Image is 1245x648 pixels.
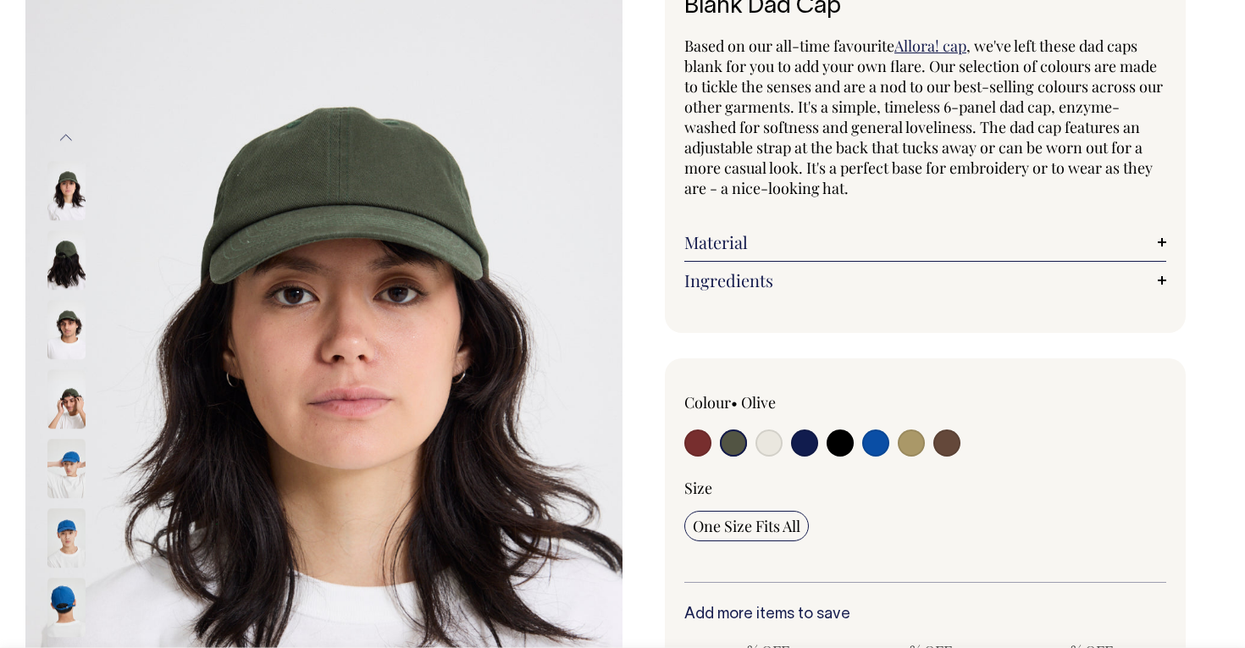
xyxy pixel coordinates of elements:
[684,478,1166,498] div: Size
[684,270,1166,291] a: Ingredients
[684,606,1166,623] h6: Add more items to save
[53,119,79,157] button: Previous
[47,301,86,360] img: olive
[693,516,800,536] span: One Size Fits All
[684,232,1166,252] a: Material
[684,511,809,541] input: One Size Fits All
[684,36,894,56] span: Based on our all-time favourite
[684,392,877,413] div: Colour
[47,162,86,221] img: olive
[684,36,1163,198] span: , we've left these dad caps blank for you to add your own flare. Our selection of colours are mad...
[47,370,86,429] img: olive
[47,509,86,568] img: worker-blue
[47,440,86,499] img: worker-blue
[47,231,86,291] img: olive
[47,579,86,638] img: worker-blue
[731,392,738,413] span: •
[894,36,966,56] a: Allora! cap
[741,392,776,413] label: Olive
